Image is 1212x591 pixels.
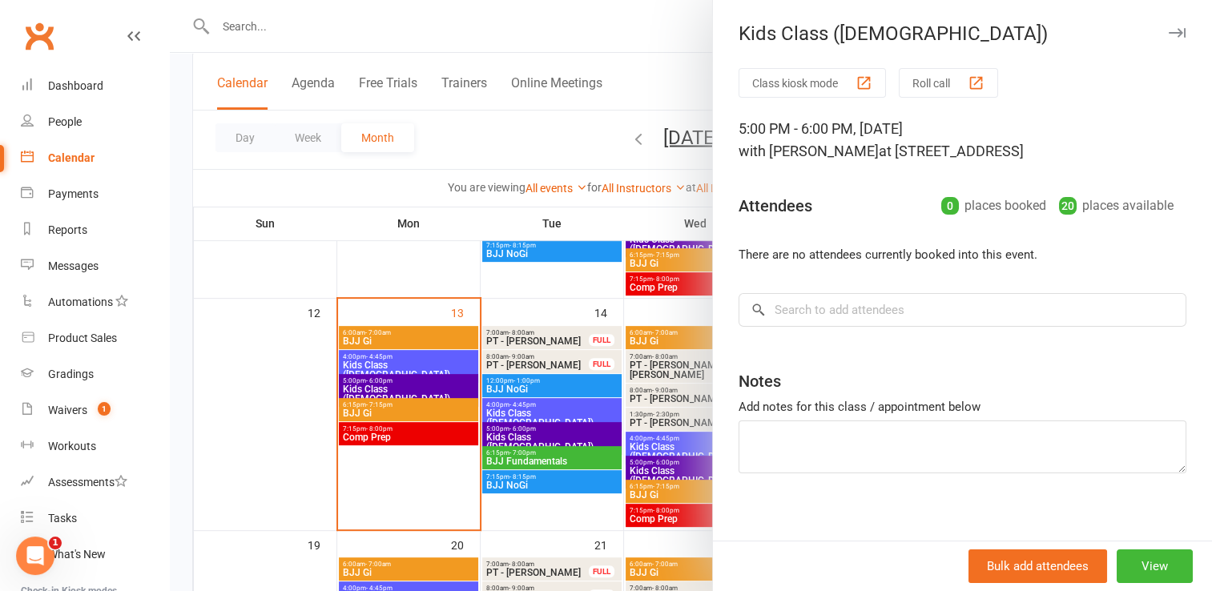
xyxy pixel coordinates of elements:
li: There are no attendees currently booked into this event. [739,245,1186,264]
div: places booked [941,195,1046,217]
div: Kids Class ([DEMOGRAPHIC_DATA]) [713,22,1212,45]
a: What's New [21,537,169,573]
div: Gradings [48,368,94,380]
div: Calendar [48,151,95,164]
a: Messages [21,248,169,284]
span: 1 [98,402,111,416]
iframe: Intercom live chat [16,537,54,575]
a: Clubworx [19,16,59,56]
button: Bulk add attendees [968,549,1107,583]
button: View [1117,549,1193,583]
a: Payments [21,176,169,212]
div: 0 [941,197,959,215]
div: Tasks [48,512,77,525]
div: Payments [48,187,99,200]
div: Workouts [48,440,96,452]
span: at [STREET_ADDRESS] [879,143,1024,159]
div: Reports [48,223,87,236]
a: Gradings [21,356,169,392]
button: Class kiosk mode [739,68,886,98]
button: Roll call [899,68,998,98]
span: with [PERSON_NAME] [739,143,879,159]
div: People [48,115,82,128]
a: Automations [21,284,169,320]
a: Assessments [21,464,169,501]
div: Messages [48,259,99,272]
div: Waivers [48,404,87,416]
div: Product Sales [48,332,117,344]
a: Dashboard [21,68,169,104]
a: Waivers 1 [21,392,169,428]
span: 1 [49,537,62,549]
div: Automations [48,295,113,308]
div: Add notes for this class / appointment below [739,397,1186,416]
a: Calendar [21,140,169,176]
div: Assessments [48,476,127,488]
a: Workouts [21,428,169,464]
input: Search to add attendees [739,293,1186,327]
div: Notes [739,370,781,392]
a: Product Sales [21,320,169,356]
div: 5:00 PM - 6:00 PM, [DATE] [739,118,1186,163]
a: Reports [21,212,169,248]
div: Dashboard [48,79,103,92]
a: Tasks [21,501,169,537]
div: 20 [1059,197,1077,215]
div: Attendees [739,195,812,217]
div: places available [1059,195,1174,217]
div: What's New [48,548,106,561]
a: People [21,104,169,140]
